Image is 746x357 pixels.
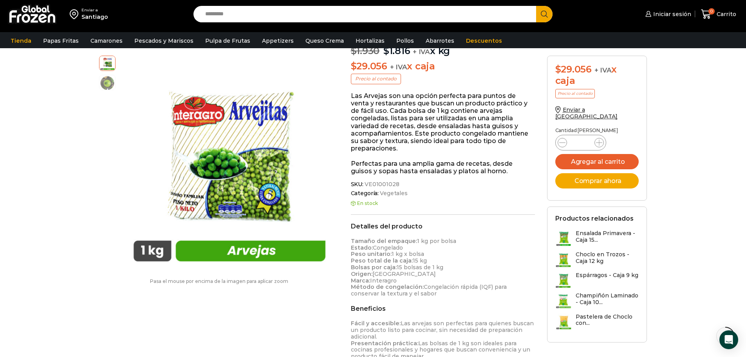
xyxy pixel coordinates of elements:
[351,320,401,327] strong: Fácil y accesible:
[363,181,399,188] span: VE01001028
[555,215,634,222] h2: Productos relacionados
[351,181,535,188] span: SKU:
[351,45,357,56] span: $
[708,8,715,14] span: 0
[555,89,595,98] p: Precio al contado
[555,64,639,87] div: x caja
[351,92,535,152] p: Las Arvejas son una opción perfecta para puntos de venta y restaurantes que buscan un producto pr...
[7,33,35,48] a: Tienda
[555,173,639,188] button: Comprar ahora
[643,6,691,22] a: Iniciar sesión
[383,45,410,56] bdi: 1.816
[719,330,738,349] div: Open Intercom Messenger
[555,154,639,169] button: Agregar al carrito
[81,13,108,21] div: Santiago
[536,6,553,22] button: Search button
[39,33,83,48] a: Papas Fritas
[715,10,736,18] span: Carrito
[351,201,535,206] p: En stock
[576,314,639,327] h3: Pastelera de Choclo con...
[555,63,561,75] span: $
[576,251,639,265] h3: Choclo en Trozos - Caja 12 kg
[351,340,418,347] strong: Presentación práctica:
[351,60,357,72] span: $
[555,251,639,268] a: Choclo en Trozos - Caja 12 kg
[99,55,115,71] span: arvejas
[351,283,424,290] strong: Método de congelación:
[573,137,588,148] input: Product quantity
[392,33,418,48] a: Pollos
[351,277,370,284] strong: Marca:
[379,190,408,197] a: Vegetales
[351,190,535,197] span: Categoría:
[258,33,298,48] a: Appetizers
[302,33,348,48] a: Queso Crema
[87,33,126,48] a: Camarones
[576,272,638,279] h3: Espárragos - Caja 9 kg
[351,257,413,264] strong: Peso total de la caja:
[351,60,387,72] bdi: 29.056
[594,66,612,74] span: + IVA
[201,33,254,48] a: Pulpa de Frutas
[351,160,535,175] p: Perfectas para una amplia gama de recetas, desde guisos y sopas hasta ensaladas y platos al horno.
[351,305,535,312] h2: Beneficios
[555,128,639,133] p: Cantidad [PERSON_NAME]
[351,244,373,251] strong: Estado:
[351,237,417,245] strong: Tamaño del empaque:
[130,33,197,48] a: Pescados y Mariscos
[351,45,380,56] bdi: 1.930
[81,7,108,13] div: Enviar a
[351,264,397,271] strong: Bolsas por caja:
[422,33,458,48] a: Abarrotes
[99,75,115,91] span: minuto-verde
[351,61,535,72] p: x caja
[351,223,535,230] h2: Detalles del producto
[576,230,639,243] h3: Ensalada Primavera - Caja 15...
[351,250,392,257] strong: Peso unitario:
[555,292,639,309] a: Champiñón Laminado - Caja 10...
[555,314,639,330] a: Pastelera de Choclo con...
[555,230,639,247] a: Ensalada Primavera - Caja 15...
[390,63,407,71] span: + IVA
[351,238,535,297] p: 1 kg por bolsa Congelado 1 kg x bolsa 15 kg 15 bolsas de 1 kg [GEOGRAPHIC_DATA] Interagro Congela...
[351,270,372,277] strong: Origen:
[699,5,738,24] a: 0 Carrito
[555,106,618,120] a: Enviar a [GEOGRAPHIC_DATA]
[651,10,691,18] span: Iniciar sesión
[70,7,81,21] img: address-field-icon.svg
[99,279,339,284] p: Pasa el mouse por encima de la imagen para aplicar zoom
[555,272,638,288] a: Espárragos - Caja 9 kg
[352,33,388,48] a: Hortalizas
[351,74,401,84] p: Precio al contado
[462,33,506,48] a: Descuentos
[413,48,430,56] span: + IVA
[576,292,639,306] h3: Champiñón Laminado - Caja 10...
[383,45,389,56] span: $
[555,63,592,75] bdi: 29.056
